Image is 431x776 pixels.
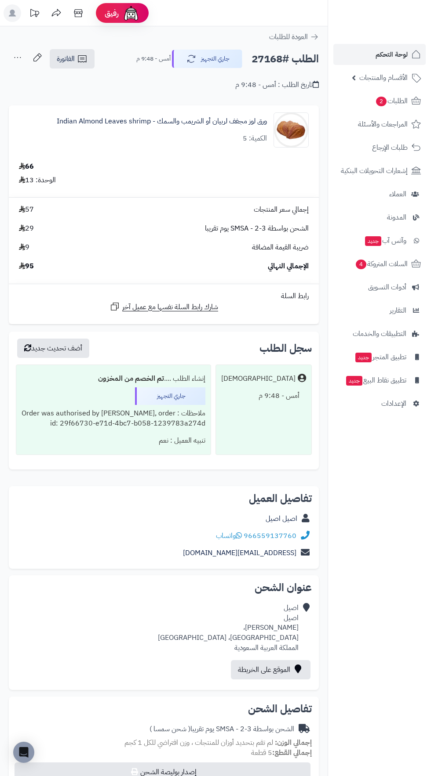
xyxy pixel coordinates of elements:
[244,531,296,541] a: 966559137760
[22,405,205,432] div: ملاحظات : Order was authorised by [PERSON_NAME], order id: 29f66730-e71d-4bc7-b058-1239783a274d
[19,205,34,215] span: 57
[356,260,366,269] span: 4
[275,737,312,748] strong: إجمالي الوزن:
[333,253,426,274] a: السلات المتروكة4
[221,387,306,404] div: أمس - 9:48 م
[122,302,218,312] span: شارك رابط السلة نفسها مع عميل آخر
[110,301,218,312] a: شارك رابط السلة نفسها مع عميل آخر
[333,207,426,228] a: المدونة
[150,724,190,734] span: ( شحن سمسا )
[12,291,315,301] div: رابط السلة
[50,49,95,69] a: الفاتورة
[243,134,267,144] div: الكمية: 5
[19,175,56,185] div: الوحدة: 13
[158,603,299,653] div: اصيل اصيل [PERSON_NAME]، [GEOGRAPHIC_DATA]، [GEOGRAPHIC_DATA] المملكة العربية السعودية
[205,224,309,234] span: الشحن بواسطة SMSA - 2-3 يوم تقريبا
[22,370,205,387] div: إنشاء الطلب ....
[19,162,34,172] div: 66
[16,582,312,593] h2: عنوان الشحن
[254,205,309,215] span: إجمالي سعر المنتجات
[252,50,319,68] h2: الطلب #27168
[376,97,387,106] span: 2
[16,493,312,504] h2: تفاصيل العميل
[333,393,426,414] a: الإعدادات
[98,373,164,384] b: تم الخصم من المخزون
[16,704,312,714] h2: تفاصيل الشحن
[389,188,406,200] span: العملاء
[333,230,426,251] a: وآتس آبجديد
[387,211,406,224] span: المدونة
[381,397,406,410] span: الإعدادات
[19,224,34,234] span: 29
[333,323,426,344] a: التطبيقات والخدمات
[13,742,34,763] div: Open Intercom Messenger
[333,370,426,391] a: تطبيق نقاط البيعجديد
[17,339,89,358] button: أضف تحديث جديد
[346,376,362,386] span: جديد
[375,95,408,107] span: الطلبات
[105,8,119,18] span: رفيق
[341,165,408,177] span: إشعارات التحويلات البنكية
[259,343,312,354] h3: سجل الطلب
[57,116,267,126] a: ورق لوز مجفف لربيان أو الشريمب والسمك - Indian Almond Leaves shrimp
[124,737,273,748] span: لم تقم بتحديد أوزان للمنتجات ، وزن افتراضي للكل 1 كجم
[333,300,426,321] a: التقارير
[333,184,426,205] a: العملاء
[235,80,319,90] div: تاريخ الطلب : أمس - 9:48 م
[353,328,406,340] span: التطبيقات والخدمات
[274,112,308,148] img: DSC_4268__80660.1407090396.450.450-90x90.jpg
[183,548,296,558] a: [EMAIL_ADDRESS][DOMAIN_NAME]
[333,137,426,158] a: طلبات الإرجاع
[268,261,309,271] span: الإجمالي النهائي
[269,32,319,42] a: العودة للطلبات
[22,432,205,449] div: تنبيه العميل : نعم
[333,114,426,135] a: المراجعات والأسئلة
[345,374,406,386] span: تطبيق نقاط البيع
[23,4,45,24] a: تحديثات المنصة
[150,724,294,734] div: الشحن بواسطة SMSA - 2-3 يوم تقريبا
[135,387,205,405] div: جاري التجهيز
[266,513,297,524] a: اصيل اصيل
[333,44,426,65] a: لوحة التحكم
[354,351,406,363] span: تطبيق المتجر
[364,235,406,247] span: وآتس آب
[57,54,75,64] span: الفاتورة
[19,242,29,253] span: 9
[252,242,309,253] span: ضريبة القيمة المضافة
[333,346,426,368] a: تطبيق المتجرجديد
[368,281,406,293] span: أدوات التسويق
[355,258,408,270] span: السلات المتروكة
[19,261,34,271] span: 95
[390,304,406,317] span: التقارير
[251,747,312,758] small: 5 قطعة
[359,72,408,84] span: الأقسام والمنتجات
[221,374,296,384] div: [DEMOGRAPHIC_DATA]
[231,660,310,679] a: الموقع على الخريطة
[136,54,171,63] small: أمس - 9:48 م
[172,50,242,68] button: جاري التجهيز
[333,160,426,181] a: إشعارات التحويلات البنكية
[355,353,372,362] span: جديد
[333,277,426,298] a: أدوات التسويق
[376,48,408,61] span: لوحة التحكم
[372,141,408,154] span: طلبات الإرجاع
[333,90,426,112] a: الطلبات2
[365,236,381,246] span: جديد
[272,747,312,758] strong: إجمالي القطع:
[216,531,242,541] a: واتساب
[122,4,140,22] img: ai-face.png
[371,25,423,43] img: logo-2.png
[269,32,308,42] span: العودة للطلبات
[358,118,408,130] span: المراجعات والأسئلة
